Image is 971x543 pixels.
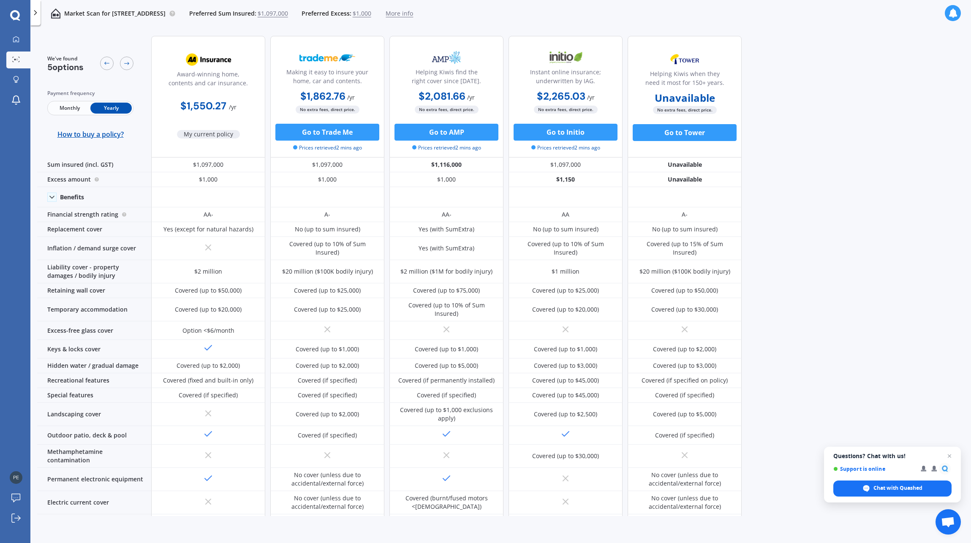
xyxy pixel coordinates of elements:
[653,361,716,370] div: Covered (up to $3,000)
[651,286,718,295] div: Covered (up to $50,000)
[37,358,151,373] div: Hidden water / gradual damage
[653,345,716,353] div: Covered (up to $2,000)
[37,157,151,172] div: Sum insured (incl. GST)
[37,426,151,445] div: Outdoor patio, deck & pool
[587,93,595,101] span: / yr
[514,124,617,141] button: Go to Initio
[652,225,718,233] div: No (up to sum insured)
[467,93,475,101] span: / yr
[163,225,253,233] div: Yes (except for natural hazards)
[653,106,717,114] span: No extra fees, direct price.
[204,210,213,219] div: AA-
[298,391,357,399] div: Covered (if specified)
[296,106,359,114] span: No extra fees, direct price.
[651,305,718,314] div: Covered (up to $30,000)
[298,376,357,385] div: Covered (if specified)
[51,8,61,19] img: home-and-contents.b802091223b8502ef2dd.svg
[294,286,361,295] div: Covered (up to $25,000)
[180,49,236,70] img: AA.webp
[516,68,615,89] div: Instant online insurance; underwritten by IAG.
[10,471,22,484] img: 97eed868b3f6f080acb17ed6809c0914
[37,445,151,468] div: Methamphetamine contamination
[509,172,623,187] div: $1,150
[419,225,474,233] div: Yes (with SumExtra)
[509,157,623,172] div: $1,097,000
[90,103,132,114] span: Yearly
[534,410,597,418] div: Covered (up to $2,500)
[151,172,265,187] div: $1,000
[324,210,330,219] div: A-
[163,376,253,385] div: Covered (fixed and built-in only)
[277,240,378,257] div: Covered (up to 10% of Sum Insured)
[277,68,377,89] div: Making it easy to insure your home, car and contents.
[634,471,735,488] div: No cover (unless due to accidental/external force)
[515,240,616,257] div: Covered (up to 10% of Sum Insured)
[634,494,735,511] div: No cover (unless due to accidental/external force)
[532,286,599,295] div: Covered (up to $25,000)
[394,124,498,141] button: Go to AMP
[158,70,258,91] div: Award-winning home, contents and car insurance.
[177,361,240,370] div: Covered (up to $2,000)
[37,222,151,237] div: Replacement cover
[633,124,737,141] button: Go to Tower
[49,103,90,114] span: Monthly
[347,93,355,101] span: / yr
[299,47,355,68] img: Trademe.webp
[533,225,598,233] div: No (up to sum insured)
[531,144,600,152] span: Prices retrieved 2 mins ago
[936,509,961,535] div: Open chat
[37,260,151,283] div: Liability cover - property damages / bodily injury
[657,49,713,70] img: Tower.webp
[628,172,742,187] div: Unavailable
[258,9,288,18] span: $1,097,000
[37,283,151,298] div: Retaining wall cover
[302,9,351,18] span: Preferred Excess:
[873,484,922,492] span: Chat with Quashed
[179,391,238,399] div: Covered (if specified)
[634,240,735,257] div: Covered (up to 15% of Sum Insured)
[229,103,237,111] span: / yr
[398,376,495,385] div: Covered (if permanently installed)
[270,157,384,172] div: $1,097,000
[37,321,151,340] div: Excess-free glass cover
[833,453,952,459] span: Questions? Chat with us!
[400,267,492,276] div: $2 million ($1M for bodily injury)
[37,298,151,321] div: Temporary accommodation
[653,410,716,418] div: Covered (up to $5,000)
[442,210,452,219] div: AA-
[37,373,151,388] div: Recreational features
[47,89,133,98] div: Payment frequency
[396,494,497,511] div: Covered (burnt/fused motors <[DEMOGRAPHIC_DATA])
[396,406,497,423] div: Covered (up to $1,000 exclusions apply)
[353,9,371,18] span: $1,000
[175,286,242,295] div: Covered (up to $50,000)
[293,144,362,152] span: Prices retrieved 2 mins ago
[419,90,465,103] b: $2,081.66
[60,193,84,201] div: Benefits
[562,210,569,219] div: AA
[534,106,598,114] span: No extra fees, direct price.
[389,157,503,172] div: $1,116,000
[151,157,265,172] div: $1,097,000
[47,55,84,62] span: We've found
[413,286,480,295] div: Covered (up to $75,000)
[282,267,373,276] div: $20 million ($100K bodily injury)
[194,267,222,276] div: $2 million
[642,376,728,385] div: Covered (if specified on policy)
[189,9,256,18] span: Preferred Sum Insured:
[419,244,474,252] div: Yes (with SumExtra)
[64,9,166,18] p: Market Scan for [STREET_ADDRESS]
[417,391,476,399] div: Covered (if specified)
[37,237,151,260] div: Inflation / demand surge cover
[635,69,734,90] div: Helping Kiwis when they need it most for 150+ years.
[537,90,585,103] b: $2,265.03
[37,207,151,222] div: Financial strength rating
[277,471,378,488] div: No cover (unless due to accidental/external force)
[294,305,361,314] div: Covered (up to $25,000)
[655,431,714,440] div: Covered (if specified)
[628,157,742,172] div: Unavailable
[415,345,478,353] div: Covered (up to $1,000)
[655,391,714,399] div: Covered (if specified)
[397,68,496,89] div: Helping Kiwis find the right cover since [DATE].
[296,410,359,418] div: Covered (up to $2,000)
